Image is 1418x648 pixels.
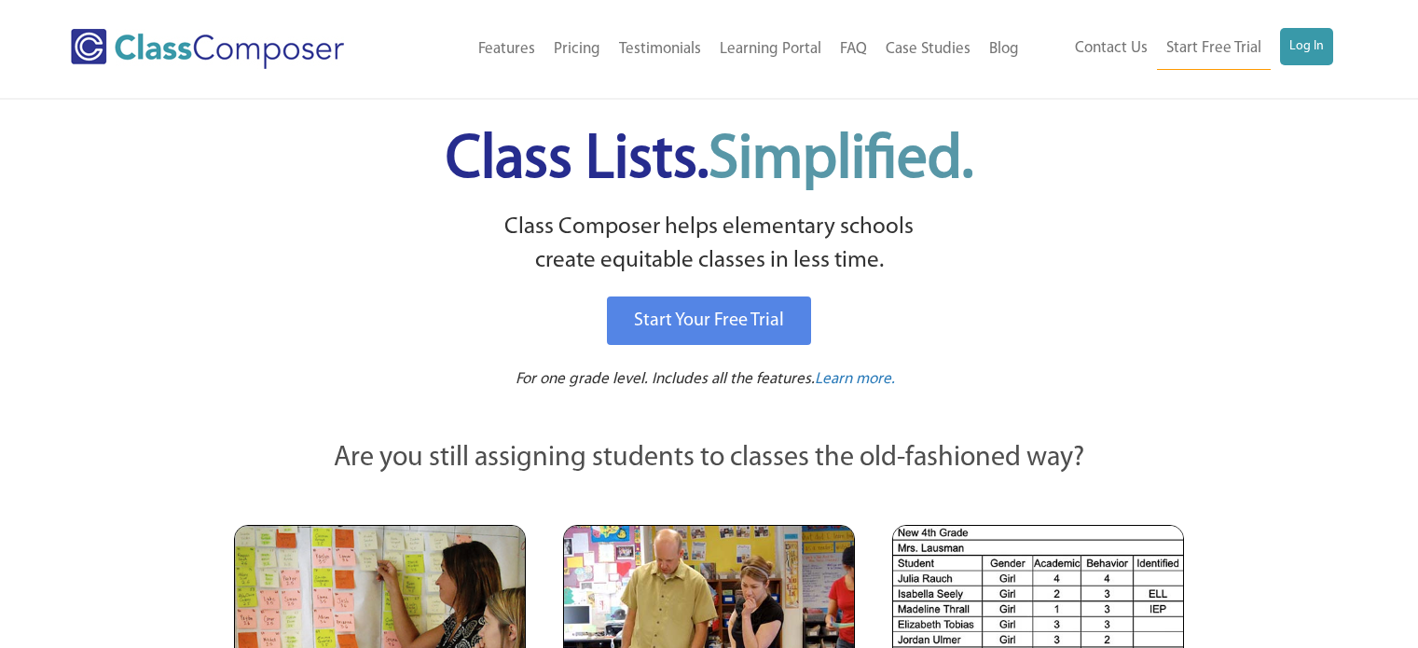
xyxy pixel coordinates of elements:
a: Learning Portal [710,29,831,70]
a: FAQ [831,29,876,70]
nav: Header Menu [404,29,1027,70]
p: Are you still assigning students to classes the old-fashioned way? [234,438,1185,479]
span: Learn more. [815,371,895,387]
p: Class Composer helps elementary schools create equitable classes in less time. [231,211,1188,279]
span: Simplified. [709,131,973,191]
a: Features [469,29,544,70]
a: Pricing [544,29,610,70]
a: Case Studies [876,29,980,70]
a: Learn more. [815,368,895,392]
img: Class Composer [71,29,344,69]
span: For one grade level. Includes all the features. [516,371,815,387]
span: Class Lists. [446,131,973,191]
a: Log In [1280,28,1333,65]
nav: Header Menu [1028,28,1333,70]
a: Blog [980,29,1028,70]
span: Start Your Free Trial [634,311,784,330]
a: Start Your Free Trial [607,296,811,345]
a: Contact Us [1066,28,1157,69]
a: Start Free Trial [1157,28,1271,70]
a: Testimonials [610,29,710,70]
